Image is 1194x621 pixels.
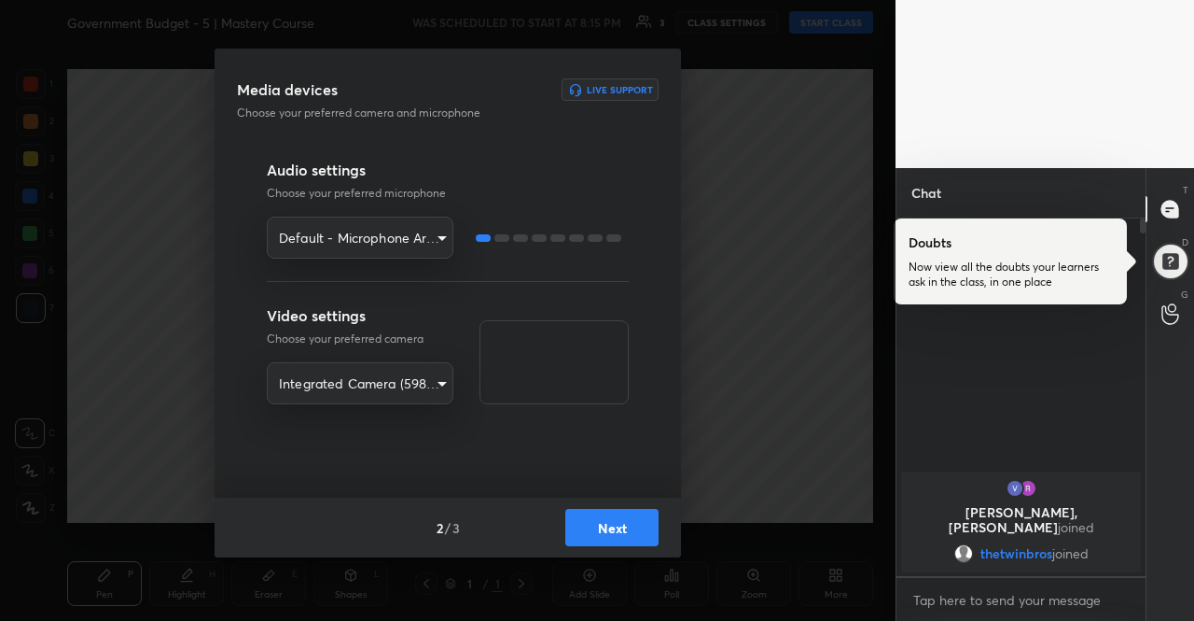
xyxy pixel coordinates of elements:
h3: Video settings [267,304,453,327]
p: T [1183,183,1188,197]
h4: / [445,518,451,538]
span: joined [1052,546,1089,561]
p: Choose your preferred microphone [267,185,629,202]
span: thetwinbros [980,546,1052,561]
div: Default - Microphone Array (Senary Audio) [267,362,453,404]
span: joined [1058,518,1094,536]
p: D [1182,235,1188,249]
button: Next [565,509,659,546]
div: grid [896,468,1145,576]
h3: Media devices [237,78,338,101]
h4: 3 [452,518,460,538]
h3: Audio settings [267,159,629,181]
h4: 2 [437,518,443,538]
p: Chat [896,168,956,218]
img: thumbnail.jpg [1006,479,1024,498]
p: [PERSON_NAME], [PERSON_NAME] [912,505,1130,535]
h6: Live Support [587,85,653,94]
div: Default - Microphone Array (Senary Audio) [267,217,453,259]
p: G [1181,288,1188,302]
p: Choose your preferred camera and microphone [237,105,539,121]
p: Choose your preferred camera [267,331,453,347]
img: thumbnail.jpg [1019,479,1037,498]
img: default.png [954,544,973,563]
